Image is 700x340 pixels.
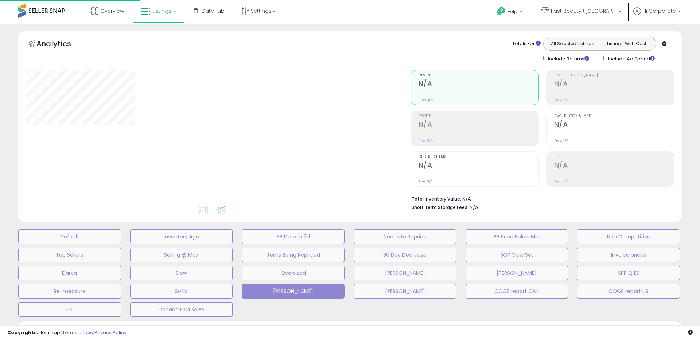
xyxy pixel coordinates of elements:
strong: Copyright [7,329,34,336]
span: Avg. Buybox Share [554,114,674,118]
small: Prev: N/A [419,179,433,183]
button: Re-measure [18,284,121,299]
button: Sofia [130,284,233,299]
span: Help [507,8,517,15]
b: Total Inventory Value: [412,196,461,202]
button: Slow [130,266,233,280]
h2: N/A [554,80,674,90]
div: Include Returns [538,54,598,63]
button: [PERSON_NAME] [354,266,456,280]
small: Prev: N/A [554,179,568,183]
span: Hi Corporate [643,7,676,15]
li: N/A [412,194,669,203]
span: Fast Beauty ([GEOGRAPHIC_DATA]) [551,7,617,15]
button: Oversized [242,266,345,280]
a: Hi Corporate [633,7,681,24]
button: Items Being Repriced [242,248,345,262]
button: Listings With Cost [599,39,654,48]
div: Totals For [512,40,541,47]
h2: N/A [554,120,674,130]
span: Profit [PERSON_NAME] [554,74,674,78]
h5: Analytics [36,39,85,51]
button: Needs to Reprice [354,229,456,244]
span: Listings [152,7,171,15]
button: Non Competitive [577,229,680,244]
button: All Selected Listings [545,39,600,48]
button: [PERSON_NAME] [242,284,345,299]
small: Prev: N/A [554,138,568,143]
button: 30 Day Decrease [354,248,456,262]
button: [PERSON_NAME] [354,284,456,299]
small: Prev: N/A [554,98,568,102]
button: [PERSON_NAME] [466,266,568,280]
span: Revenue [419,74,538,78]
b: Short Term Storage Fees: [412,204,468,210]
h2: N/A [419,161,538,171]
button: SPP Q ES [577,266,680,280]
span: DataHub [202,7,225,15]
small: Prev: N/A [419,138,433,143]
a: Help [491,1,530,24]
i: Get Help [497,7,506,16]
span: ROI [554,155,674,159]
h2: N/A [554,161,674,171]
button: BB Price Below Min [466,229,568,244]
button: COGS report CAN [466,284,568,299]
button: Invoice prices [577,248,680,262]
small: Prev: N/A [419,98,433,102]
button: Inventory Age [130,229,233,244]
div: seller snap | | [7,329,127,336]
h2: N/A [419,120,538,130]
div: Include Ad Spend [598,54,666,63]
span: Ordered Items [419,155,538,159]
button: Selling @ Max [130,248,233,262]
button: Top Sellers [18,248,121,262]
button: SOP View Set [466,248,568,262]
h2: N/A [419,80,538,90]
button: Canada FBM sales [130,302,233,317]
button: COGS report US [577,284,680,299]
button: TK [18,302,121,317]
span: Overview [100,7,124,15]
span: Profit [419,114,538,118]
button: Darya [18,266,121,280]
button: Default [18,229,121,244]
button: BB Drop in 7d [242,229,345,244]
span: N/A [470,204,478,211]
